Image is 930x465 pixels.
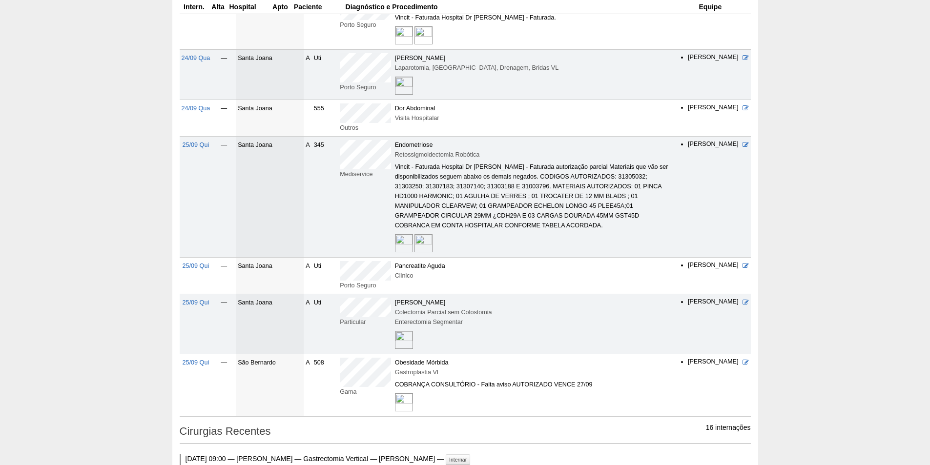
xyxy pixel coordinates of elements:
[395,140,672,150] div: Endometriose
[304,137,311,258] td: A
[183,142,209,148] a: 25/09 Qui
[304,294,311,354] td: A
[395,271,672,281] div: Clinico
[236,294,304,354] td: Santa Joana
[395,13,672,22] div: Vincit - Faturada Hospital Dr [PERSON_NAME] - Faturada.
[236,100,304,137] td: Santa Joana
[688,298,739,306] li: [PERSON_NAME]
[340,82,391,92] div: Porto Seguro
[379,455,435,463] span: [PERSON_NAME]
[743,263,749,269] a: Editar
[706,423,751,432] p: 16 internações
[395,317,672,327] div: Enterectomia Segmentar
[304,354,311,417] td: A
[340,387,391,397] div: Gama
[180,454,751,465] div: — — — —
[212,50,236,100] td: —
[312,137,338,258] td: 345
[688,140,739,149] li: [PERSON_NAME]
[312,50,338,100] td: Uti
[395,103,672,113] div: Dor Abdominal
[395,367,672,377] div: Gastroplastia VL
[236,354,304,417] td: São Bernardo
[236,50,304,100] td: Santa Joana
[236,455,292,463] span: [PERSON_NAME]
[743,142,749,148] a: Editar
[212,137,236,258] td: —
[212,354,236,417] td: —
[446,454,470,465] a: Internar
[688,358,739,366] li: [PERSON_NAME]
[312,354,338,417] td: 508
[395,162,672,230] div: Vincit - Faturada Hospital Dr [PERSON_NAME] - Faturada autorização parcial Materiais que vão ser ...
[743,359,749,366] a: Editar
[182,55,210,61] a: 24/09 Qua
[212,100,236,137] td: —
[303,455,368,463] span: Gastrectomia Vertical
[180,422,751,444] h2: Cirurgias Recentes
[312,294,338,354] td: Uti
[186,455,226,463] span: [DATE] 09:00
[688,53,739,62] li: [PERSON_NAME]
[743,105,749,112] a: Editar
[183,359,209,366] a: 25/09 Qui
[395,113,672,123] div: Visita Hospitalar
[212,258,236,294] td: —
[395,307,672,317] div: Colectomia Parcial sem Colostomia
[340,317,391,327] div: Particular
[395,53,672,63] div: [PERSON_NAME]
[183,263,209,269] a: 25/09 Qui
[340,169,391,179] div: Mediservice
[340,20,391,30] div: Porto Seguro
[312,258,338,294] td: Uti
[395,150,672,160] div: Retossigmoidectomia Robótica
[340,123,391,133] div: Outros
[688,261,739,270] li: [PERSON_NAME]
[182,105,210,112] a: 24/09 Qua
[395,261,672,271] div: Pancreatite Aguda
[312,100,338,137] td: 555
[743,55,749,61] a: Editar
[395,63,672,73] div: Laparotomia, [GEOGRAPHIC_DATA], Drenagem, Bridas VL
[304,50,311,100] td: A
[340,281,391,290] div: Porto Seguro
[743,299,749,306] a: Editar
[688,103,739,112] li: [PERSON_NAME]
[395,358,672,367] div: Obesidade Mórbida
[236,137,304,258] td: Santa Joana
[304,258,311,294] td: A
[212,294,236,354] td: —
[395,298,672,307] div: [PERSON_NAME]
[183,299,209,306] a: 25/09 Qui
[395,380,672,389] div: COBRANÇA CONSULTÓRIO - Falta aviso AUTORIZADO VENCE 27/09
[236,258,304,294] td: Santa Joana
